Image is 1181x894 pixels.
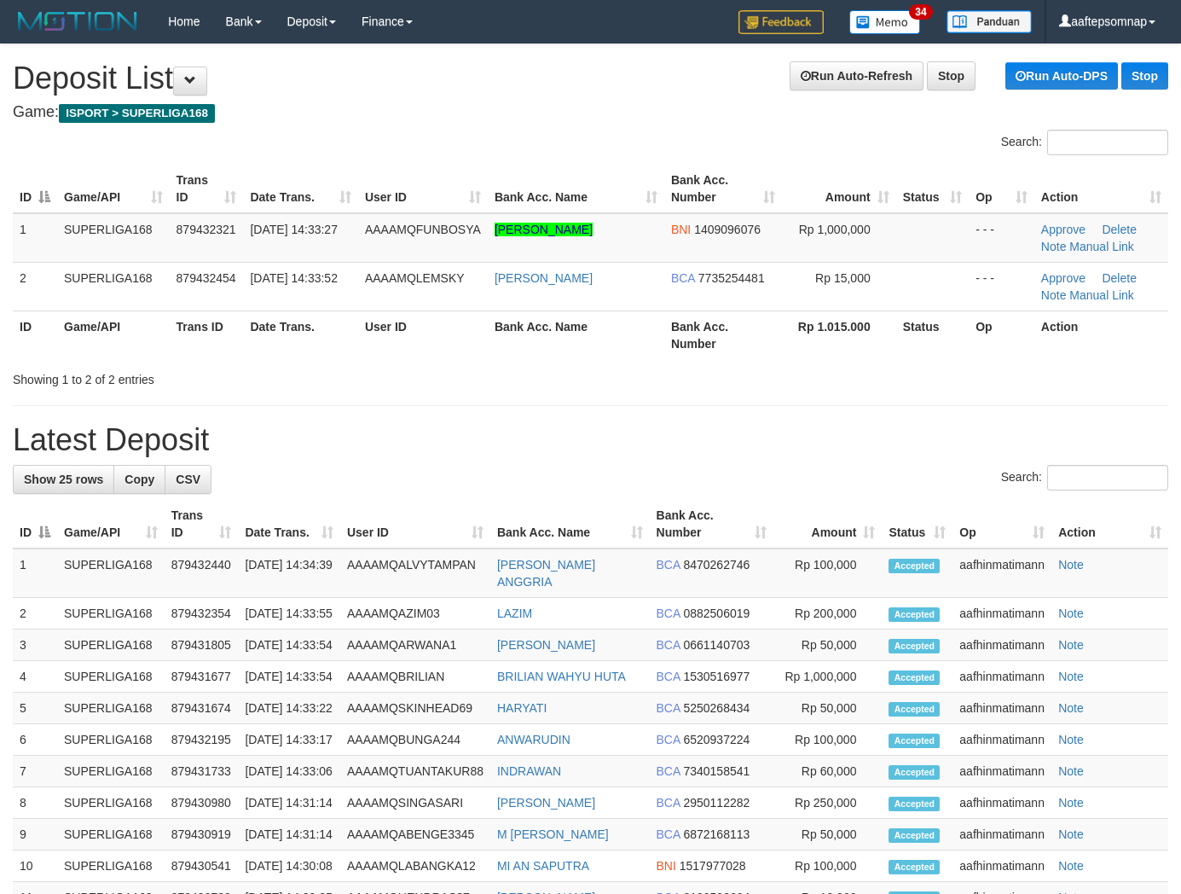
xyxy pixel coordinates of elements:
[165,756,239,787] td: 879431733
[124,473,154,486] span: Copy
[165,630,239,661] td: 879431805
[782,165,896,213] th: Amount: activate to sort column ascending
[170,311,244,359] th: Trans ID
[57,311,170,359] th: Game/API
[340,598,490,630] td: AAAAMQAZIM03
[497,670,626,683] a: BRILIAN WAHYU HUTA
[59,104,215,123] span: ISPORT > SUPERLIGA168
[57,213,170,263] td: SUPERLIGA168
[165,598,239,630] td: 879432354
[1001,465,1168,491] label: Search:
[657,764,680,778] span: BCA
[165,693,239,724] td: 879431674
[365,271,465,285] span: AAAAMQLEMSKY
[952,549,1051,598] td: aafhinmatimann
[671,271,695,285] span: BCA
[969,213,1034,263] td: - - -
[969,311,1034,359] th: Op
[1121,62,1168,90] a: Stop
[495,271,593,285] a: [PERSON_NAME]
[657,733,680,746] span: BCA
[170,165,244,213] th: Trans ID: activate to sort column ascending
[896,165,969,213] th: Status: activate to sort column ascending
[490,500,650,549] th: Bank Acc. Name: activate to sort column ascending
[340,693,490,724] td: AAAAMQSKINHEAD69
[683,733,750,746] span: Copy 6520937224 to clipboard
[773,819,883,850] td: Rp 50,000
[683,638,750,652] span: Copy 0661140703 to clipboard
[176,473,200,486] span: CSV
[13,465,114,494] a: Show 25 rows
[57,756,165,787] td: SUPERLIGA168
[497,638,595,652] a: [PERSON_NAME]
[238,630,340,661] td: [DATE] 14:33:54
[13,9,142,34] img: MOTION_logo.png
[488,311,664,359] th: Bank Acc. Name
[13,787,57,819] td: 8
[340,756,490,787] td: AAAAMQTUANTAKUR88
[57,262,170,311] td: SUPERLIGA168
[238,598,340,630] td: [DATE] 14:33:55
[1047,465,1168,491] input: Search:
[238,756,340,787] td: [DATE] 14:33:06
[1102,271,1136,285] a: Delete
[13,61,1168,96] h1: Deposit List
[497,764,561,778] a: INDRAWAN
[1058,638,1084,652] a: Note
[24,473,103,486] span: Show 25 rows
[165,787,239,819] td: 879430980
[165,500,239,549] th: Trans ID: activate to sort column ascending
[657,607,680,620] span: BCA
[882,500,952,549] th: Status: activate to sort column ascending
[1001,130,1168,155] label: Search:
[657,638,680,652] span: BCA
[497,701,547,715] a: HARYATI
[671,223,691,236] span: BNI
[238,661,340,693] td: [DATE] 14:33:54
[680,859,746,873] span: Copy 1517977028 to clipboard
[165,465,211,494] a: CSV
[969,165,1034,213] th: Op: activate to sort column ascending
[664,165,782,213] th: Bank Acc. Number: activate to sort column ascending
[340,500,490,549] th: User ID: activate to sort column ascending
[340,724,490,756] td: AAAAMQBUNGA244
[165,819,239,850] td: 879430919
[495,223,593,236] a: [PERSON_NAME]
[497,558,595,589] a: [PERSON_NAME] ANGGRIA
[13,165,57,213] th: ID: activate to sort column descending
[889,607,940,622] span: Accepted
[497,859,589,873] a: MI AN SAPUTRA
[177,271,236,285] span: 879432454
[773,661,883,693] td: Rp 1,000,000
[773,693,883,724] td: Rp 50,000
[13,819,57,850] td: 9
[13,630,57,661] td: 3
[57,819,165,850] td: SUPERLIGA168
[165,661,239,693] td: 879431677
[683,670,750,683] span: Copy 1530516977 to clipboard
[773,787,883,819] td: Rp 250,000
[1034,165,1168,213] th: Action: activate to sort column ascending
[13,262,57,311] td: 2
[1058,701,1084,715] a: Note
[1041,223,1085,236] a: Approve
[1047,130,1168,155] input: Search:
[57,724,165,756] td: SUPERLIGA168
[683,796,750,810] span: Copy 2950112282 to clipboard
[773,724,883,756] td: Rp 100,000
[238,850,340,882] td: [DATE] 14:30:08
[952,724,1051,756] td: aafhinmatimann
[57,787,165,819] td: SUPERLIGA168
[340,787,490,819] td: AAAAMQSINGASARI
[57,850,165,882] td: SUPERLIGA168
[13,549,57,598] td: 1
[952,850,1051,882] td: aafhinmatimann
[773,500,883,549] th: Amount: activate to sort column ascending
[849,10,921,34] img: Button%20Memo.svg
[340,630,490,661] td: AAAAMQARWANA1
[799,223,871,236] span: Rp 1,000,000
[13,364,479,388] div: Showing 1 to 2 of 2 entries
[13,104,1168,121] h4: Game:
[1058,733,1084,746] a: Note
[657,558,680,572] span: BCA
